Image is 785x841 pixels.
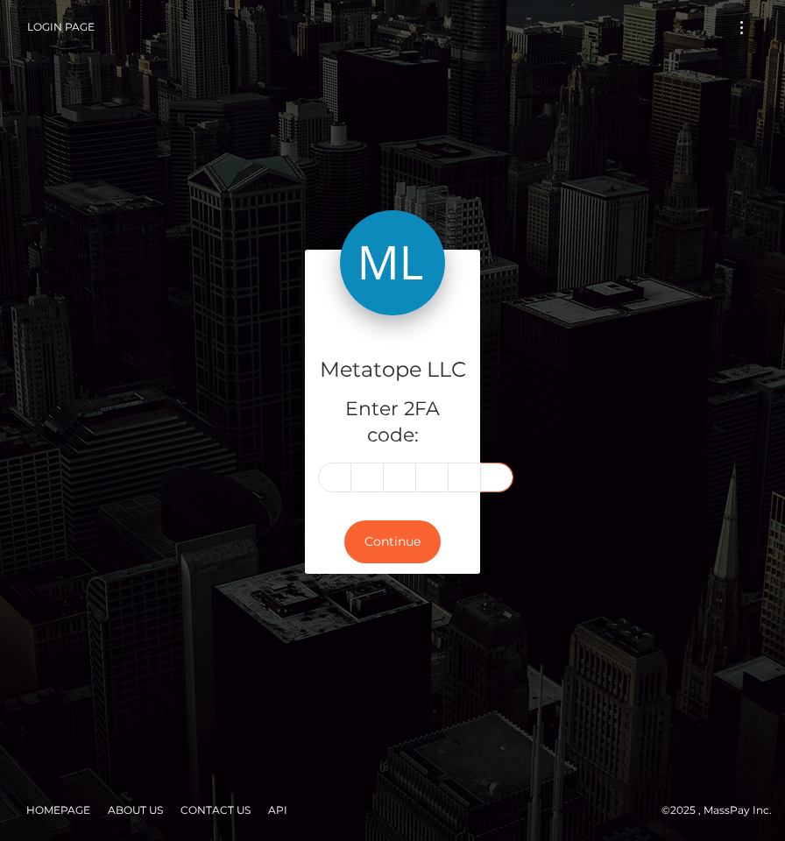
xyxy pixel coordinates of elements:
[340,210,445,315] img: Metatope LLC
[13,801,772,820] div: © 2025 , MassPay Inc.
[19,796,97,823] a: Homepage
[173,796,258,823] a: Contact Us
[101,796,170,823] a: About Us
[318,396,467,450] h5: Enter 2FA code:
[261,796,294,823] a: API
[27,9,95,46] a: Login Page
[318,355,467,385] h4: Metatope LLC
[725,16,758,39] button: Toggle navigation
[344,520,441,563] button: Continue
